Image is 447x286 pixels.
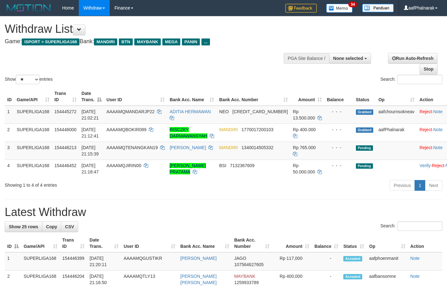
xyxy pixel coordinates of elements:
span: 154446000 [55,127,77,132]
div: - - - [327,108,351,115]
td: SUPERLIGA168 [21,252,60,271]
span: Copy 1340014505332 to clipboard [241,145,273,150]
a: Note [433,109,443,114]
span: AAAAMQBOKIR089 [107,127,147,132]
th: User ID: activate to sort column ascending [104,88,167,106]
a: Reject [432,163,444,168]
td: SUPERLIGA168 [14,142,52,160]
select: Showentries [16,75,39,84]
img: panduan.png [362,4,394,12]
label: Search: [380,221,442,231]
span: ISPORT > SUPERLIGA168 [22,38,79,45]
a: Previous [390,180,415,191]
a: ADITIA HERMAWAN [170,109,211,114]
label: Search: [380,75,442,84]
div: Showing 1 to 4 of 4 entries [5,179,182,188]
th: ID: activate to sort column descending [5,234,21,252]
span: Grabbed [356,109,374,115]
span: Rp 50.000.000 [293,163,315,174]
label: Show entries [5,75,53,84]
span: [DATE] 21:18:47 [82,163,99,174]
th: Op: activate to sort column ascending [376,88,417,106]
div: - - - [327,126,351,133]
a: RISCZKY DARMAWANSYAH [170,127,207,138]
input: Search: [398,221,442,231]
span: AAAAMQJIRIN00 [107,163,141,168]
span: Copy 7132367609 to clipboard [230,163,255,168]
td: aafPhalnarak [376,124,417,142]
span: MEGA [162,38,180,45]
td: 1 [5,252,21,271]
a: Verify [420,163,431,168]
h1: Latest Withdraw [5,206,442,219]
span: BTN [119,38,133,45]
span: Rp 13.500.000 [293,109,315,120]
span: [DATE] 21:12:41 [82,127,99,138]
a: CSV [61,221,78,232]
span: Rp 400.000 [293,127,316,132]
span: NEO [219,109,229,114]
td: 4 [5,160,14,178]
th: Balance: activate to sort column ascending [312,234,341,252]
span: Copy 5859458219973071 to clipboard [232,109,288,114]
a: Note [433,145,443,150]
input: Search: [398,75,442,84]
span: Grabbed [356,127,374,133]
a: Copy [42,221,61,232]
td: - [312,252,341,271]
a: Stop [420,64,438,74]
td: AAAAMQGUSTIKR [121,252,178,271]
span: ... [201,38,210,45]
span: Pending [356,163,373,169]
a: 1 [415,180,425,191]
span: Copy 1259933789 to clipboard [234,280,259,285]
a: Note [410,274,420,279]
div: PGA Site Balance / [284,53,329,64]
a: Note [433,127,443,132]
h1: Withdraw List [5,23,292,35]
img: MOTION_logo.png [5,3,53,13]
td: 2 [5,124,14,142]
span: Rp 765.000 [293,145,316,150]
span: 34 [348,2,357,7]
a: Next [425,180,442,191]
span: CSV [65,224,74,229]
th: ID [5,88,14,106]
span: PANIN [182,38,200,45]
th: Action [408,234,442,252]
span: MANDIRI [94,38,117,45]
a: Reject [420,145,432,150]
td: SUPERLIGA168 [14,160,52,178]
span: MANDIRI [219,145,238,150]
th: Bank Acc. Number: activate to sort column ascending [217,88,290,106]
span: None selected [333,56,363,61]
a: [PERSON_NAME] [PERSON_NAME] [180,274,217,285]
span: Copy [46,224,57,229]
th: Trans ID: activate to sort column ascending [52,88,79,106]
th: Game/API: activate to sort column ascending [21,234,60,252]
span: 154445272 [55,109,77,114]
div: - - - [327,144,351,151]
span: Accepted [343,274,362,279]
span: AAAAMQTENANGKAN19 [107,145,158,150]
td: 3 [5,142,14,160]
a: [PERSON_NAME] PRATAMA [170,163,206,174]
span: Pending [356,145,373,151]
a: Run Auto-Refresh [388,53,438,64]
th: Date Trans.: activate to sort column descending [79,88,104,106]
td: Rp 117,000 [272,252,312,271]
td: [DATE] 21:20:11 [87,252,121,271]
th: Bank Acc. Name: activate to sort column ascending [178,234,232,252]
td: 1 [5,106,14,124]
span: BSI [219,163,226,168]
button: None selected [329,53,371,64]
a: Note [410,256,420,261]
span: Copy 107564627605 to clipboard [234,262,264,267]
h4: Game: Bank: [5,38,292,45]
th: Status [353,88,376,106]
span: MAYBANK [134,38,161,45]
span: MANDIRI [219,127,238,132]
th: Bank Acc. Number: activate to sort column ascending [232,234,272,252]
th: Bank Acc. Name: activate to sort column ascending [167,88,217,106]
th: Op: activate to sort column ascending [367,234,408,252]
